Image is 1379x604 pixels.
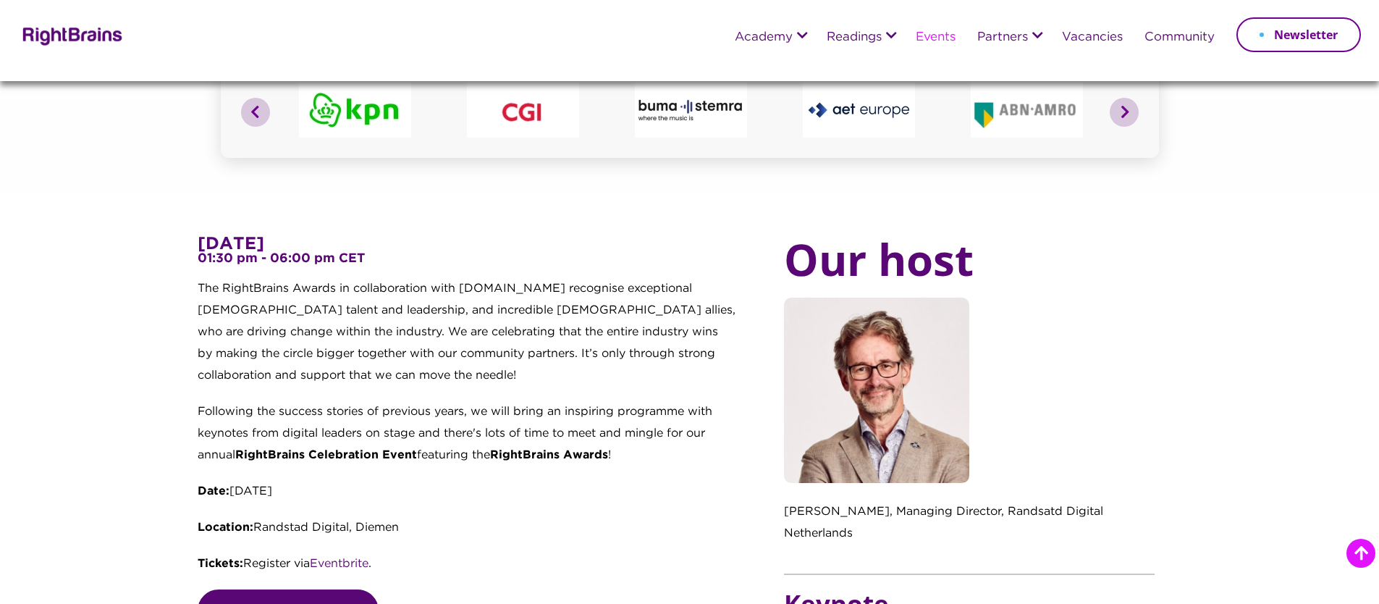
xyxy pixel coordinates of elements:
span: [DATE] [198,486,272,497]
strong: Celebration Event [308,450,417,461]
a: Community [1144,31,1215,44]
p: [PERSON_NAME], Managing Director, Randsatd Digital Netherlands [784,501,1155,559]
strong: [DATE] [198,236,264,252]
a: Eventbrite [310,558,368,569]
strong: RightBrains Awards [490,450,608,461]
a: Readings [827,31,882,44]
a: Events [916,31,956,44]
span: The RightBrains Awards in collaboration with [DOMAIN_NAME] recognise exceptional [DEMOGRAPHIC_DAT... [198,283,735,381]
p: Register via . [198,553,736,590]
strong: Tickets: [198,558,243,569]
a: Newsletter [1236,17,1361,52]
a: Partners [977,31,1028,44]
strong: Location: [198,522,253,533]
span: Following the success stories of previous years, we will bring an inspiring programme with keynot... [198,406,712,461]
span: Randstad Digital, Diemen [198,522,399,533]
img: Rightbrains [18,25,123,46]
button: Next [1110,98,1139,127]
strong: Date: [198,486,229,497]
strong: 01:30 pm - 06:00 pm CET [198,253,365,277]
a: Academy [735,31,793,44]
button: Previous [241,98,270,127]
strong: RightBrains [235,450,305,461]
a: Vacancies [1062,31,1123,44]
h1: Our host [784,235,1155,298]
